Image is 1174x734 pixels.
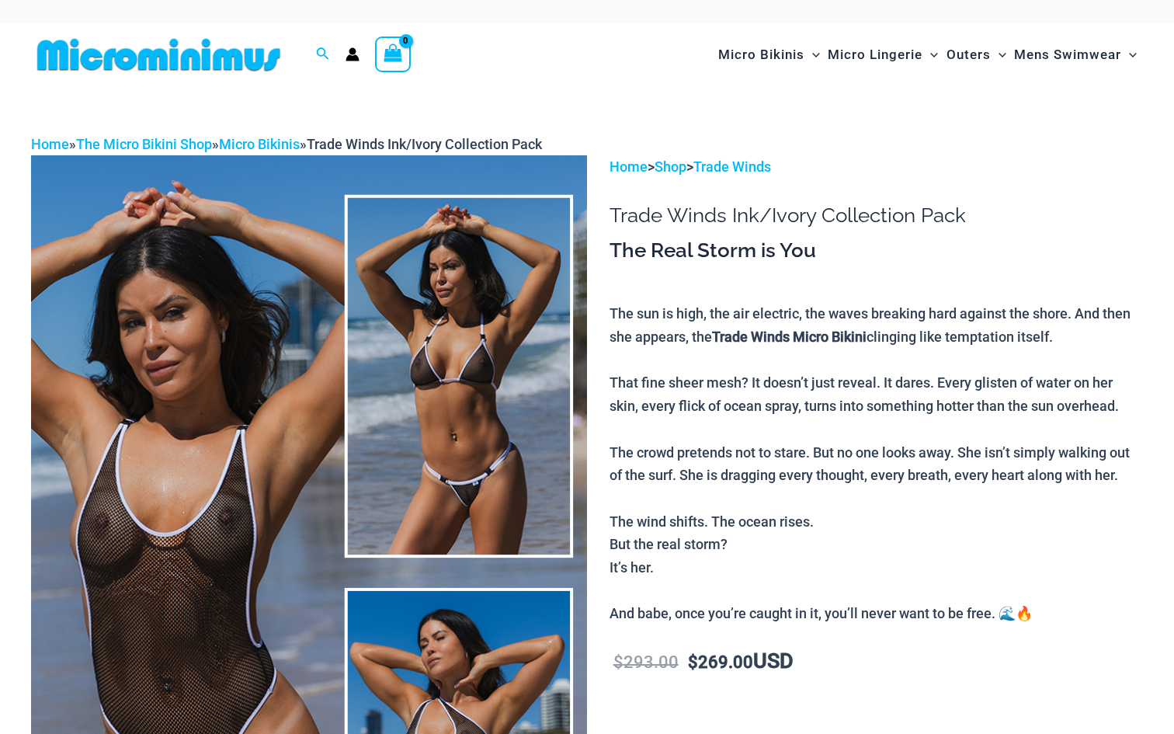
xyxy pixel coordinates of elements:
[31,136,542,152] span: » » »
[824,31,942,78] a: Micro LingerieMenu ToggleMenu Toggle
[610,158,648,175] a: Home
[1014,35,1121,75] span: Mens Swimwear
[718,35,804,75] span: Micro Bikinis
[1010,31,1141,78] a: Mens SwimwearMenu ToggleMenu Toggle
[613,652,623,672] span: $
[307,136,542,152] span: Trade Winds Ink/Ivory Collection Pack
[946,35,991,75] span: Outers
[693,158,771,175] a: Trade Winds
[655,158,686,175] a: Shop
[712,29,1143,81] nav: Site Navigation
[688,652,698,672] span: $
[943,31,1010,78] a: OutersMenu ToggleMenu Toggle
[922,35,938,75] span: Menu Toggle
[613,652,679,672] bdi: 293.00
[76,136,212,152] a: The Micro Bikini Shop
[991,35,1006,75] span: Menu Toggle
[610,204,1143,228] h1: Trade Winds Ink/Ivory Collection Pack
[375,37,411,72] a: View Shopping Cart, empty
[688,652,753,672] bdi: 269.00
[714,31,824,78] a: Micro BikinisMenu ToggleMenu Toggle
[610,155,1143,179] p: > >
[346,47,359,61] a: Account icon link
[31,136,69,152] a: Home
[828,35,922,75] span: Micro Lingerie
[610,650,1143,674] p: USD
[219,136,300,152] a: Micro Bikinis
[610,238,1143,264] h3: The Real Storm is You
[31,37,287,72] img: MM SHOP LOGO FLAT
[712,329,867,345] b: Trade Winds Micro Bikini
[1121,35,1137,75] span: Menu Toggle
[316,45,330,64] a: Search icon link
[804,35,820,75] span: Menu Toggle
[610,302,1143,625] p: The sun is high, the air electric, the waves breaking hard against the shore. And then she appear...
